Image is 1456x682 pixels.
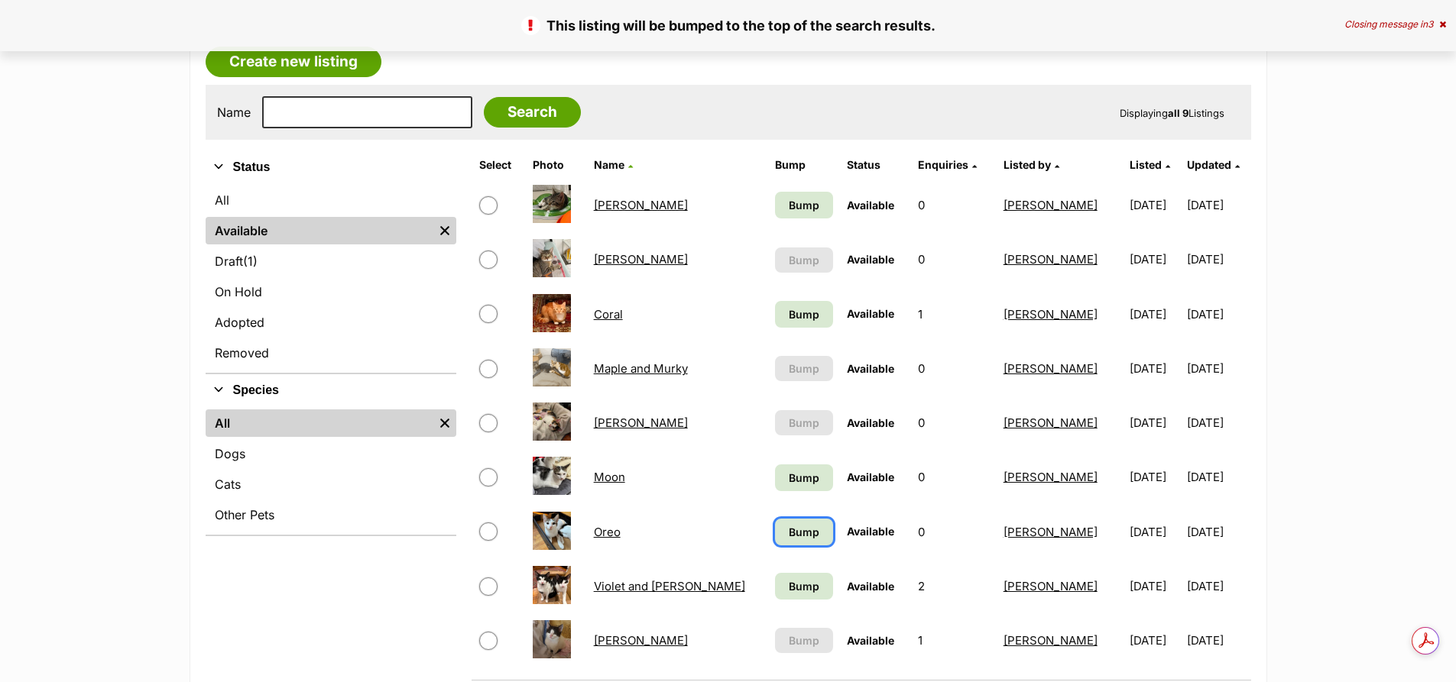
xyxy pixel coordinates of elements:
span: 3 [1428,18,1433,30]
td: 0 [912,233,995,286]
button: Bump [775,356,833,381]
span: Bump [789,306,819,322]
a: Name [594,158,633,171]
td: [DATE] [1124,396,1185,449]
label: Name [217,105,251,119]
td: [DATE] [1124,342,1185,395]
span: Available [847,199,894,212]
span: Available [847,253,894,266]
td: 1 [912,614,995,667]
a: [PERSON_NAME] [594,415,688,430]
strong: all 9 [1168,107,1188,119]
a: [PERSON_NAME] [594,252,688,267]
td: 0 [912,506,995,558]
span: translation missing: en.admin.listings.index.attributes.enquiries [918,158,968,171]
a: [PERSON_NAME] [1004,307,1098,322]
a: Coral [594,307,623,322]
a: Enquiries [918,158,977,171]
td: [DATE] [1124,614,1185,667]
td: [DATE] [1187,451,1249,503]
a: [PERSON_NAME] [1004,361,1098,376]
span: Available [847,580,894,593]
a: [PERSON_NAME] [1004,525,1098,539]
button: Bump [775,628,833,653]
a: Bump [775,519,833,545]
span: Bump [789,360,819,377]
a: Bump [775,301,833,328]
td: [DATE] [1124,506,1185,558]
td: 1 [912,288,995,341]
td: [DATE] [1124,451,1185,503]
span: Available [847,362,894,375]
td: [DATE] [1187,233,1249,286]
a: All [206,186,456,214]
span: Displaying Listings [1120,107,1224,119]
span: Listed by [1004,158,1051,171]
td: [DATE] [1187,179,1249,231]
a: Remove filter [433,409,456,437]
td: [DATE] [1124,560,1185,613]
a: Listed by [1004,158,1059,171]
span: Available [847,634,894,647]
span: Available [847,307,894,320]
a: Maple and Murky [594,361,688,376]
span: Bump [789,524,819,540]
button: Bump [775,247,833,273]
a: [PERSON_NAME] [1004,198,1098,212]
td: 0 [912,451,995,503]
a: Moon [594,470,625,484]
a: Dogs [206,440,456,467]
a: [PERSON_NAME] [1004,579,1098,593]
span: Bump [789,415,819,431]
td: [DATE] [1187,560,1249,613]
span: Bump [789,470,819,486]
td: [DATE] [1187,614,1249,667]
p: This listing will be bumped to the top of the search results. [15,15,1441,36]
div: Status [206,183,456,373]
a: Draft [206,247,456,275]
td: [DATE] [1187,342,1249,395]
a: Bump [775,192,833,218]
span: Available [847,525,894,538]
td: 0 [912,342,995,395]
td: 0 [912,396,995,449]
td: [DATE] [1124,288,1185,341]
a: [PERSON_NAME] [1004,252,1098,267]
a: Violet and [PERSON_NAME] [594,579,745,593]
td: 0 [912,179,995,231]
a: Create new listing [206,47,381,77]
span: Bump [789,632,819,648]
span: (1) [243,252,258,270]
td: [DATE] [1124,233,1185,286]
span: Bump [789,252,819,268]
span: Available [847,470,894,483]
span: Bump [789,197,819,213]
td: [DATE] [1187,288,1249,341]
span: Listed [1130,158,1162,171]
div: Closing message in [1344,19,1446,30]
a: [PERSON_NAME] [1004,415,1098,430]
span: Updated [1187,158,1231,171]
button: Status [206,157,456,177]
a: On Hold [206,278,456,305]
a: All [206,409,433,437]
a: Removed [206,339,456,367]
td: [DATE] [1124,179,1185,231]
a: [PERSON_NAME] [1004,633,1098,648]
span: Name [594,158,624,171]
a: [PERSON_NAME] [594,633,688,648]
td: [DATE] [1187,506,1249,558]
button: Bump [775,410,833,435]
a: Adopted [206,309,456,336]
input: Search [484,97,581,128]
td: 2 [912,560,995,613]
a: Listed [1130,158,1170,171]
a: [PERSON_NAME] [1004,470,1098,484]
th: Bump [769,153,839,177]
a: Oreo [594,525,621,539]
div: Species [206,406,456,535]
th: Select [473,153,525,177]
a: Cats [206,470,456,498]
span: Bump [789,578,819,594]
th: Photo [527,153,586,177]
